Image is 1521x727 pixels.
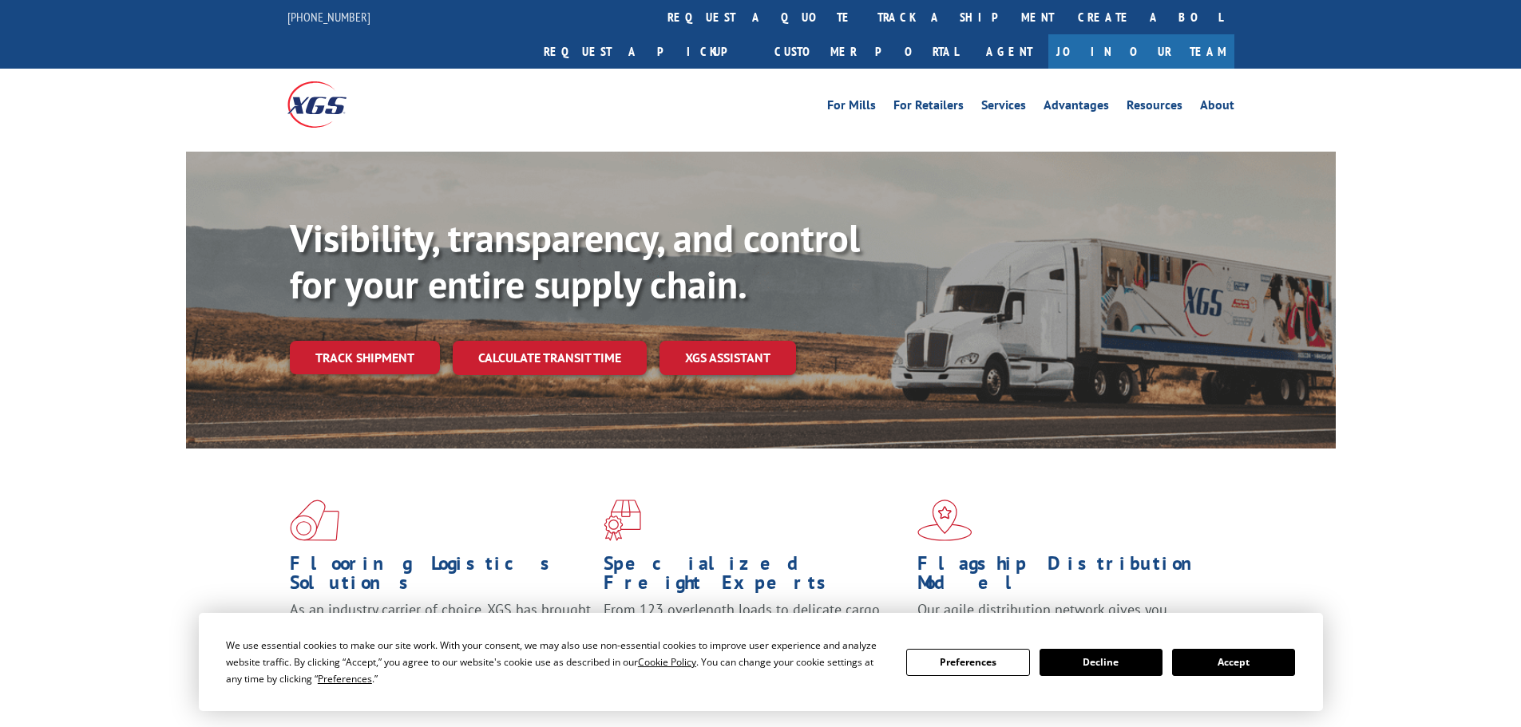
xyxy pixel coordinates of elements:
[290,600,591,657] span: As an industry carrier of choice, XGS has brought innovation and dedication to flooring logistics...
[917,554,1219,600] h1: Flagship Distribution Model
[532,34,762,69] a: Request a pickup
[226,637,887,687] div: We use essential cookies to make our site work. With your consent, we may also use non-essential ...
[970,34,1048,69] a: Agent
[604,500,641,541] img: xgs-icon-focused-on-flooring-red
[290,213,860,309] b: Visibility, transparency, and control for your entire supply chain.
[659,341,796,375] a: XGS ASSISTANT
[638,655,696,669] span: Cookie Policy
[827,99,876,117] a: For Mills
[1127,99,1182,117] a: Resources
[1172,649,1295,676] button: Accept
[453,341,647,375] a: Calculate transit time
[917,500,972,541] img: xgs-icon-flagship-distribution-model-red
[981,99,1026,117] a: Services
[290,341,440,374] a: Track shipment
[1200,99,1234,117] a: About
[917,600,1211,638] span: Our agile distribution network gives you nationwide inventory management on demand.
[1044,99,1109,117] a: Advantages
[1040,649,1163,676] button: Decline
[290,554,592,600] h1: Flooring Logistics Solutions
[287,9,370,25] a: [PHONE_NUMBER]
[762,34,970,69] a: Customer Portal
[290,500,339,541] img: xgs-icon-total-supply-chain-intelligence-red
[199,613,1323,711] div: Cookie Consent Prompt
[604,554,905,600] h1: Specialized Freight Experts
[893,99,964,117] a: For Retailers
[318,672,372,686] span: Preferences
[1048,34,1234,69] a: Join Our Team
[604,600,905,671] p: From 123 overlength loads to delicate cargo, our experienced staff knows the best way to move you...
[906,649,1029,676] button: Preferences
